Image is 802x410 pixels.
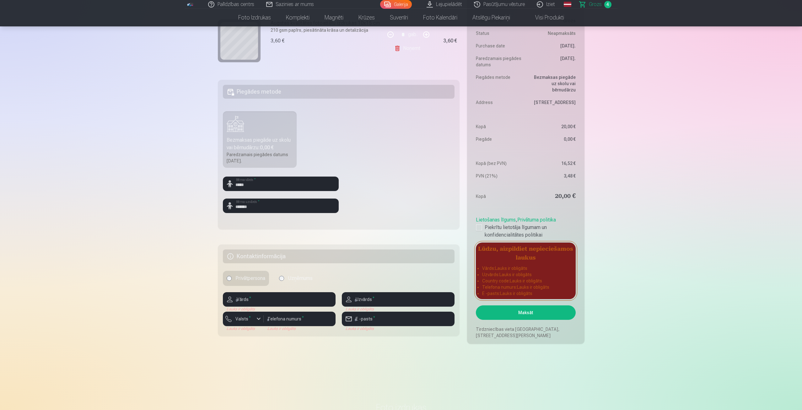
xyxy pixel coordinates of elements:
[223,326,264,331] div: Lauks ir obligāts
[278,9,317,26] a: Komplekti
[416,9,465,26] a: Foto kalendāri
[394,42,423,55] a: Noņemt
[529,192,576,201] dd: 20,00 €
[223,271,269,286] label: Privātpersona
[227,136,293,151] div: Bezmaksas piegāde uz skolu vai bērnudārzu :
[476,243,575,263] h5: Lūdzu, aizpildiet nepieciešamos laukus
[529,99,576,106] dd: [STREET_ADDRESS]
[223,312,264,326] button: Valsts*
[529,136,576,142] dd: 0,00 €
[529,43,576,49] dd: [DATE].
[443,39,457,43] div: 3,60 €
[275,271,316,286] label: Uzņēmums
[465,9,518,26] a: Atslēgu piekariņi
[589,1,602,8] span: Grozs
[476,30,523,36] dt: Status
[476,224,575,239] label: Piekrītu lietotāja līgumam un konfidencialitātes politikai
[529,173,576,179] dd: 3,48 €
[476,74,523,93] dt: Piegādes metode
[476,43,523,49] dt: Purchase date
[476,55,523,68] dt: Paredzamais piegādes datums
[482,265,569,271] li: Vārds : Lauks ir obligāts
[223,249,455,263] h5: Kontaktinformācija
[223,307,336,312] div: Lauks ir obligāts
[233,316,253,322] label: Valsts
[231,9,278,26] a: Foto izdrukas
[227,276,232,281] input: Privātpersona
[227,151,293,164] div: Paredzamais piegādes datums [DATE].
[529,55,576,68] dd: [DATE].
[279,276,284,281] input: Uzņēmums
[476,305,575,320] button: Maksāt
[382,9,416,26] a: Suvenīri
[476,123,523,130] dt: Kopā
[529,160,576,167] dd: 16,52 €
[271,27,380,33] p: 210 gsm papīrs, piesātināta krāsa un detalizācija
[482,284,569,290] li: Telefona numurs : Lauks ir obligāts
[518,9,572,26] a: Visi produkti
[476,99,523,106] dt: Address
[317,9,351,26] a: Magnēti
[482,278,569,284] li: Country code : Lauks ir obligāts
[517,217,556,223] a: Privātuma politika
[604,1,611,8] span: 4
[476,173,523,179] dt: PVN (21%)
[529,74,576,93] dd: Bezmaksas piegāde uz skolu vai bērnudārzu
[271,37,284,45] div: 3,60 €
[529,123,576,130] dd: 20,00 €
[482,290,569,297] li: E -pasts : Lauks ir obligāts
[408,27,417,42] div: gab.
[476,192,523,201] dt: Kopā
[476,326,575,339] p: Tirdzniecības vieta [GEOGRAPHIC_DATA], [STREET_ADDRESS][PERSON_NAME]
[476,214,575,239] div: ,
[476,160,523,167] dt: Kopā (bez PVN)
[476,136,523,142] dt: Piegāde
[476,217,516,223] a: Lietošanas līgums
[342,326,455,331] div: Lauks ir obligāts
[187,3,194,6] img: /fa1
[342,307,455,312] div: Lauks ir obligāts
[351,9,382,26] a: Krūzes
[223,85,455,99] h5: Piegādes metode
[548,30,576,36] span: Neapmaksāts
[482,271,569,278] li: Uzvārds : Lauks ir obligāts
[264,326,336,331] div: Lauks ir obligāts
[260,145,274,150] b: 0,00 €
